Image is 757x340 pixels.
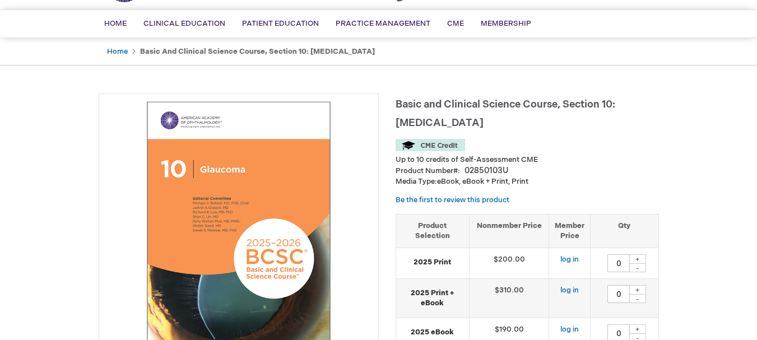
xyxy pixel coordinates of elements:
[336,19,430,28] span: Practice Management
[396,195,509,204] a: Be the first to review this product
[549,214,591,248] th: Member Price
[607,285,630,303] input: Qty
[469,214,549,248] th: Nonmember Price
[140,47,375,56] strong: Basic and Clinical Science Course, Section 10: [MEDICAL_DATA]
[396,155,659,165] li: Up to 10 credits of Self-Assessment CME
[629,263,646,272] div: -
[629,294,646,303] div: -
[629,254,646,264] div: +
[242,19,319,28] span: Patient Education
[469,278,549,318] td: $310.00
[607,254,630,272] input: Qty
[591,214,658,248] th: Qty
[560,286,579,295] a: log in
[143,19,225,28] span: Clinical Education
[447,19,464,28] span: CME
[469,248,549,278] td: $200.00
[402,327,463,338] strong: 2025 eBook
[396,99,615,129] span: Basic and Clinical Science Course, Section 10: [MEDICAL_DATA]
[104,19,127,28] span: Home
[629,324,646,334] div: +
[396,166,460,175] strong: Product Number
[402,288,463,309] strong: 2025 Print + eBook
[465,165,508,176] div: 02850103U
[481,19,531,28] span: Membership
[396,177,437,186] strong: Media Type:
[629,285,646,295] div: +
[396,214,470,248] th: Product Selection
[560,255,579,264] a: log in
[396,176,659,187] p: eBook, eBook + Print, Print
[560,325,579,334] a: log in
[107,47,128,56] a: Home
[396,139,465,151] img: CME Credit
[402,257,463,268] strong: 2025 Print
